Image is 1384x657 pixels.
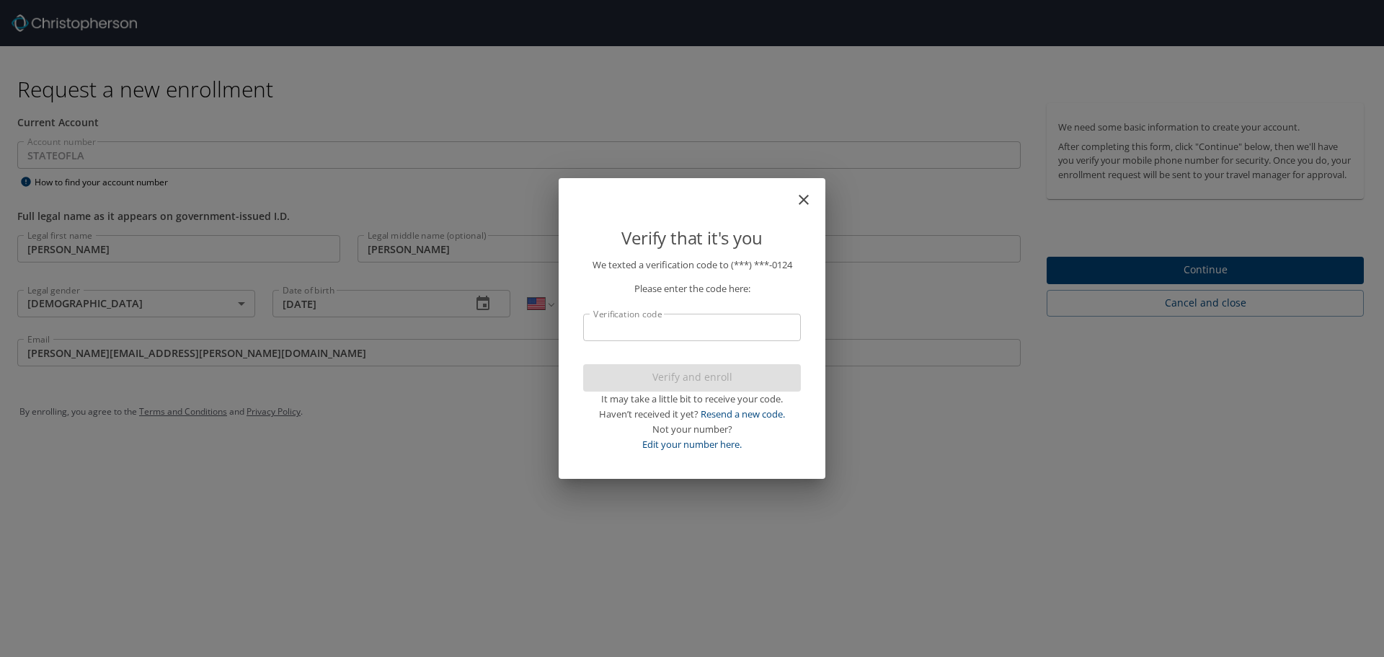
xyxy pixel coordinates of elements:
[583,392,801,407] div: It may take a little bit to receive your code.
[583,422,801,437] div: Not your number?
[701,407,785,420] a: Resend a new code.
[583,224,801,252] p: Verify that it's you
[583,407,801,422] div: Haven’t received it yet?
[642,438,742,451] a: Edit your number here.
[583,281,801,296] p: Please enter the code here:
[802,184,820,201] button: close
[583,257,801,273] p: We texted a verification code to (***) ***- 0124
